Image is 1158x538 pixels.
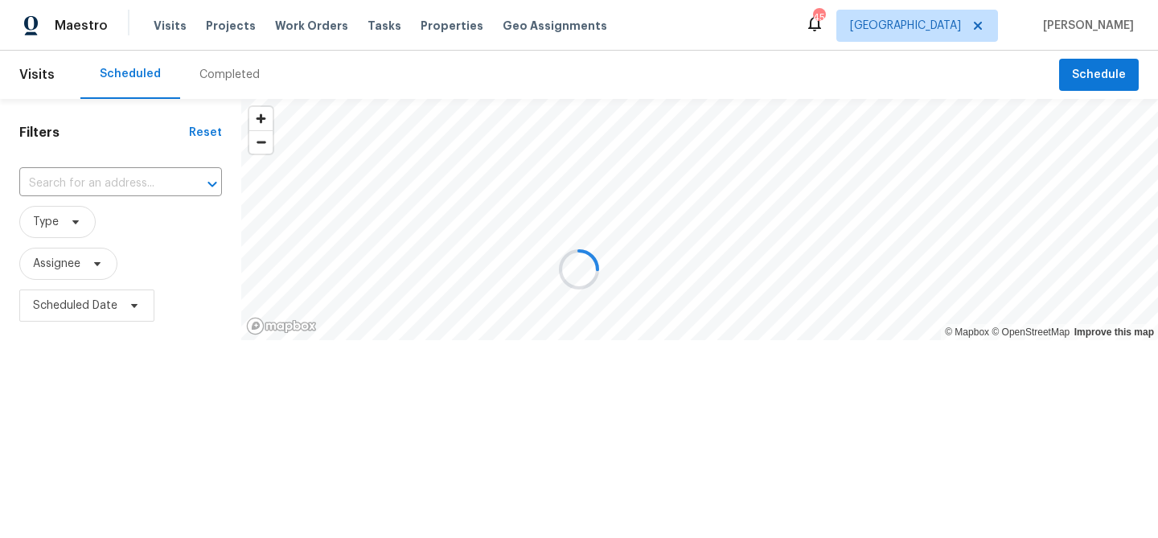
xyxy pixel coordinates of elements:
[813,10,824,26] div: 45
[945,326,989,338] a: Mapbox
[249,107,273,130] button: Zoom in
[249,130,273,154] button: Zoom out
[249,131,273,154] span: Zoom out
[1074,326,1154,338] a: Improve this map
[992,326,1070,338] a: OpenStreetMap
[246,317,317,335] a: Mapbox homepage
